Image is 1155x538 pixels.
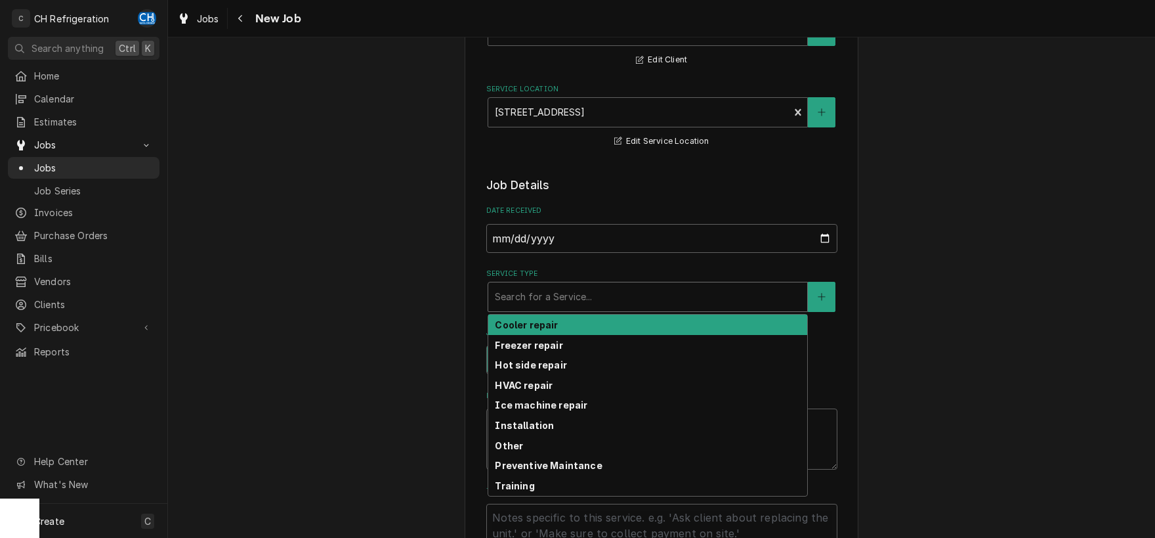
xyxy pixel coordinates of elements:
[8,157,159,179] a: Jobs
[34,206,153,219] span: Invoices
[486,177,837,194] legend: Job Details
[34,161,153,175] span: Jobs
[34,252,153,265] span: Bills
[230,8,251,29] button: Navigate back
[34,275,153,288] span: Vendors
[34,69,153,83] span: Home
[495,440,523,451] strong: Other
[34,321,133,334] span: Pricebook
[34,184,153,198] span: Job Series
[138,9,156,28] div: Chris Hiraga's Avatar
[8,37,159,60] button: Search anythingCtrlK
[486,206,837,216] label: Date Received
[8,474,159,495] a: Go to What's New
[495,399,587,411] strong: Ice machine repair
[34,298,153,311] span: Clients
[495,380,553,391] strong: HVAC repair
[486,206,837,252] div: Date Received
[8,271,159,292] a: Vendors
[145,41,151,55] span: K
[486,269,837,311] div: Service Type
[119,41,136,55] span: Ctrl
[138,9,156,28] div: CH
[495,319,558,330] strong: Cooler repair
[495,420,554,431] strong: Installation
[8,317,159,338] a: Go to Pricebook
[34,478,152,491] span: What's New
[8,65,159,87] a: Home
[486,269,837,279] label: Service Type
[8,225,159,246] a: Purchase Orders
[634,52,689,68] button: Edit Client
[8,248,159,269] a: Bills
[818,292,826,302] svg: Create New Service
[34,138,133,152] span: Jobs
[34,115,153,129] span: Estimates
[808,282,835,312] button: Create New Service
[8,88,159,110] a: Calendar
[612,133,711,150] button: Edit Service Location
[31,41,104,55] span: Search anything
[34,229,153,242] span: Purchase Orders
[486,391,837,470] div: Reason For Call
[8,341,159,363] a: Reports
[34,12,110,26] div: CH Refrigeration
[486,224,837,253] input: yyyy-mm-dd
[486,84,837,95] label: Service Location
[486,328,837,338] label: Job Type
[495,460,602,471] strong: Preventive Maintance
[486,328,837,374] div: Job Type
[12,9,30,28] div: C
[8,202,159,223] a: Invoices
[818,108,826,117] svg: Create New Location
[251,10,301,28] span: New Job
[808,97,835,127] button: Create New Location
[34,345,153,359] span: Reports
[172,8,224,30] a: Jobs
[144,514,151,528] span: C
[495,480,534,491] strong: Training
[34,92,153,106] span: Calendar
[197,12,219,26] span: Jobs
[486,84,837,149] div: Service Location
[34,455,152,468] span: Help Center
[495,359,566,370] strong: Hot side repair
[495,340,562,351] strong: Freezer repair
[8,180,159,202] a: Job Series
[486,486,837,497] label: Technician Instructions
[34,516,64,527] span: Create
[486,391,837,401] label: Reason For Call
[8,294,159,315] a: Clients
[8,111,159,133] a: Estimates
[8,134,159,156] a: Go to Jobs
[8,451,159,472] a: Go to Help Center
